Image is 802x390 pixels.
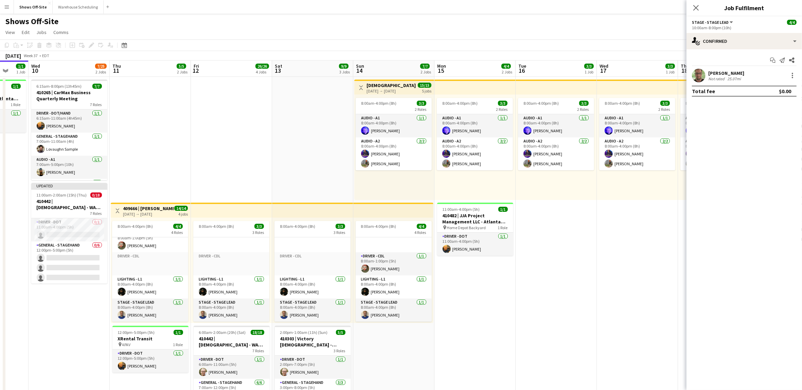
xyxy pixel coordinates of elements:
app-job-card: 8:00am-4:00pm (8h)3/32 RolesAudio - A11/18:00am-4:00pm (8h)[PERSON_NAME]Audio - A22/28:00am-4:00p... [518,98,594,170]
span: 12 [193,67,199,74]
app-card-role: Stage - Stage Lead1/18:00am-4:00pm (8h)[PERSON_NAME] [356,299,432,322]
span: 2:00pm-1:00am (11h) (Sun) [280,330,328,335]
span: 3/3 [254,224,264,229]
span: 8:00am-4:00pm (8h) [199,224,234,229]
app-job-card: 6:15am-8:00pm (13h45m)7/7410265 | CarMax Business Quarterly Meeting7 RolesDriver - DOT/Hand1/16:1... [31,80,107,180]
span: Edit [22,29,30,35]
h3: [DEMOGRAPHIC_DATA] Purse [PERSON_NAME] -- 409866 [367,82,417,88]
span: 26/26 [255,64,269,69]
span: 0/18 [90,192,102,198]
h3: 410442 | [DEMOGRAPHIC_DATA] - WAVE College Ministry 2025 [194,336,270,348]
div: 8:00am-4:00pm (8h)3/33 Roles[PERSON_NAME]Driver - CDLDriver - CDLLighting - L11/18:00am-4:00pm (8... [193,221,269,322]
app-card-role: Audio - A11/18:00am-4:00pm (8h)[PERSON_NAME] [680,114,756,137]
span: 13 [274,67,282,74]
app-card-role: Driver - DOT1/112:00pm-5:00pm (5h)[PERSON_NAME] [112,350,189,373]
span: 11 [111,67,121,74]
span: 3 Roles [252,230,264,235]
span: 4/4 [173,224,183,229]
span: Thu [112,63,121,69]
span: Thu [681,63,689,69]
div: 4 Jobs [256,69,269,74]
span: 4/4 [501,64,511,69]
span: 3 Roles [334,348,345,353]
span: 18/18 [251,330,264,335]
span: 14/14 [174,206,188,211]
span: 4 Roles [415,230,426,235]
span: 15 [436,67,446,74]
div: EDT [42,53,49,58]
app-card-role: Audio - A11/18:00am-4:00pm (8h)[PERSON_NAME] [437,114,513,137]
a: Edit [19,28,32,37]
div: Confirmed [687,33,802,49]
span: 3/3 [498,101,507,106]
app-job-card: 11:00am-4:00pm (5h)1/1410482 | JJA Project Management LLC - Atlanta Food & Wine Festival - Home D... [437,203,513,256]
app-card-role: General - Stagehand0/612:00pm-5:00pm (5h) [31,241,107,314]
span: 8:00am-4:00pm (8h) [442,101,478,106]
app-card-role: General - Stagehand1/17:00am-11:00am (4h)Lovaughn Sample [31,133,107,156]
a: View [3,28,18,37]
app-card-role-placeholder: Driver - CDL [112,252,188,275]
span: 3/3 [665,64,675,69]
div: 8:00am-4:00pm (8h)3/32 RolesAudio - A11/18:00am-4:00pm (8h)[PERSON_NAME]Audio - A22/28:00am-4:00p... [356,98,432,170]
h3: 410482 | JJA Project Management LLC - Atlanta Food & Wine Festival - Home Depot Backyard - Return [437,213,513,225]
span: Stage - Stage Lead [692,20,729,25]
div: 2 Jobs [502,69,512,74]
app-card-role: Driver - DOT1/12:00pm-7:00pm (5h)[PERSON_NAME] [275,356,351,379]
span: 7/7 [420,64,430,69]
span: 3/3 [417,101,426,106]
div: Not rated [708,76,726,81]
span: 2 Roles [415,107,426,112]
span: 5/5 [336,330,345,335]
app-job-card: 8:00am-4:00pm (8h)3/33 Roles[PERSON_NAME]Driver - CDLDriver - CDLLighting - L11/18:00am-4:00pm (8... [274,221,351,322]
span: 1/1 [16,64,25,69]
span: 2 Roles [658,107,670,112]
span: 8:00am-4:00pm (8h) [523,101,559,106]
app-card-role: Stage - Stage Lead1/18:00am-4:00pm (8h)[PERSON_NAME] [112,299,188,322]
span: 1/1 [498,207,508,212]
span: 11:00am-2:00am (15h) (Thu) [37,192,87,198]
span: 7 Roles [253,348,264,353]
span: Sat [275,63,282,69]
app-card-role: Audio - A22/28:00am-4:00pm (8h)[PERSON_NAME][PERSON_NAME] [518,137,594,170]
app-job-card: 8:00am-4:00pm (8h)4/44 Roles[PERSON_NAME]Driver - CDL1/18:00am-1:00pm (5h)[PERSON_NAME]Driver - C... [112,221,188,322]
div: 3 Jobs [339,69,350,74]
app-card-role: Driver - CDL1/18:00am-1:00pm (5h)[PERSON_NAME] [112,229,188,252]
span: 8:00am-4:00pm (8h) [118,224,153,229]
span: 7 Roles [90,102,102,107]
span: Mon [437,63,446,69]
app-card-role: Driver - DOT/Hand1/16:15am-11:00am (4h45m)[PERSON_NAME] [31,109,107,133]
span: 6:00am-2:00am (20h) (Sat) [199,330,246,335]
h3: 410265 | CarMax Business Quarterly Meeting [31,89,107,102]
span: 10 [30,67,40,74]
span: 1/1 [11,84,21,89]
span: 15/15 [418,83,431,88]
span: 3/3 [584,64,594,69]
span: Wed [31,63,40,69]
span: 1 Role [173,342,183,347]
app-job-card: 8:00am-4:00pm (8h)3/32 RolesAudio - A11/18:00am-4:00pm (8h)[PERSON_NAME]Audio - A22/28:00am-4:00p... [599,98,675,170]
span: Fri [194,63,199,69]
span: 17 [599,67,608,74]
span: 8:00am-4:00pm (8h) [361,101,396,106]
span: 3/3 [579,101,589,106]
app-card-role: Driver - DOT0/111:00am-4:00pm (5h) [31,218,107,241]
button: Stage - Stage Lead [692,20,734,25]
app-card-role-placeholder: Driver - CDL [356,229,432,252]
div: 2 Jobs [177,69,188,74]
span: 4/4 [417,224,426,229]
app-card-role: Lighting - L11/18:00am-4:00pm (8h)[PERSON_NAME] [112,275,188,299]
app-card-role-placeholder: Driver - CDL [193,229,269,252]
span: Sun [356,63,364,69]
span: 7/7 [92,84,102,89]
div: Updated [31,183,107,188]
app-job-card: 8:00am-4:00pm (8h)3/32 RolesAudio - A11/18:00am-4:00pm (8h)[PERSON_NAME]Audio - A22/28:00am-4:00p... [437,98,513,170]
span: Home Depot Backyard [447,225,486,230]
app-card-role: Audio - A22/28:00am-4:00pm (8h)[PERSON_NAME][PERSON_NAME] [356,137,432,170]
app-card-role: Video - TD/ Show Caller1/1 [31,179,107,202]
h3: 410442 | [DEMOGRAPHIC_DATA] - WAVE College Ministry 2025 [31,198,107,210]
app-card-role-placeholder: Driver - CDL [274,229,351,252]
